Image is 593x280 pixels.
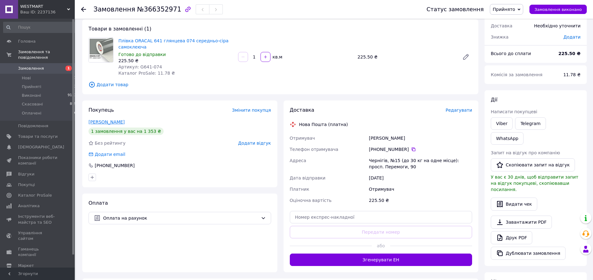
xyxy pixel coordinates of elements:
[369,146,472,152] div: [PHONE_NUMBER]
[563,72,581,77] span: 11.78 ₴
[94,151,126,157] div: Додати email
[491,72,543,77] span: Комісія за замовлення
[232,108,271,113] span: Змінити покупця
[118,71,175,76] span: Каталог ProSale: 11.78 ₴
[530,19,584,33] div: Необхідно уточнити
[491,35,509,40] span: Знижка
[290,211,472,223] input: Номер експрес-накладної
[491,158,575,171] button: Скопіювати запит на відгук
[238,141,271,146] span: Додати відгук
[290,147,338,152] span: Телефон отримувача
[558,51,581,56] b: 225.50 ₴
[88,107,114,113] span: Покупець
[290,107,314,113] span: Доставка
[491,109,537,114] span: Написати покупцеві
[368,155,473,172] div: Чернігів, №15 (до 30 кг на одне місце): просп. Перемоги, 90
[298,121,350,128] div: Нова Пошта (платна)
[491,97,497,103] span: Дії
[491,51,531,56] span: Всього до сплати
[70,101,76,107] span: 895
[18,49,75,60] span: Замовлення та повідомлення
[118,38,228,49] a: Плівка ORACAL 641 глянцева 074 середньо-сіра самоклеюча
[368,172,473,184] div: [DATE]
[18,246,58,258] span: Гаманець компанії
[88,200,108,206] span: Оплата
[89,38,113,62] img: Плівка ORACAL 641 глянцева 074 середньо-сіра самоклеюча
[22,93,41,98] span: Виконані
[20,9,75,15] div: Ваш ID: 2237136
[88,26,151,32] span: Товари в замовленні (1)
[18,171,34,177] span: Відгуки
[93,6,135,13] span: Замовлення
[22,101,43,107] span: Скасовані
[368,133,473,144] div: [PERSON_NAME]
[18,66,44,71] span: Замовлення
[22,75,31,81] span: Нові
[18,193,52,198] span: Каталог ProSale
[22,84,41,90] span: Прийняті
[88,128,164,135] div: 1 замовлення у вас на 1 353 ₴
[491,247,566,260] button: Дублювати замовлення
[18,123,48,129] span: Повідомлення
[491,198,537,211] button: Видати чек
[137,6,181,13] span: №366352971
[68,93,76,98] span: 9153
[534,7,582,12] span: Замовлення виконано
[491,216,552,229] a: Завантажити PDF
[491,23,512,28] span: Доставка
[290,158,306,163] span: Адреса
[18,144,64,150] span: [DEMOGRAPHIC_DATA]
[372,243,390,249] span: або
[74,84,76,90] span: 3
[95,141,126,146] span: Без рейтингу
[446,108,472,113] span: Редагувати
[74,110,76,116] span: 6
[18,203,40,209] span: Аналітика
[18,182,35,188] span: Покупці
[18,263,34,268] span: Маркет
[493,7,515,12] span: Прийнято
[290,198,332,203] span: Оціночна вартість
[88,119,125,124] a: [PERSON_NAME]
[290,175,326,180] span: Дата відправки
[491,117,513,130] a: Viber
[368,195,473,206] div: 225.50 ₴
[460,51,472,63] a: Редагувати
[65,66,72,71] span: 1
[491,150,560,155] span: Запит на відгук про компанію
[81,6,86,12] div: Повернутися назад
[22,110,41,116] span: Оплачені
[515,117,546,130] a: Telegram
[563,35,581,40] span: Додати
[94,162,135,169] div: [PHONE_NUMBER]
[18,155,58,166] span: Показники роботи компанії
[20,4,67,9] span: WESTMART
[103,215,258,222] span: Оплата на рахунок
[491,132,524,145] a: WhatsApp
[355,53,457,61] div: 225.50 ₴
[491,175,578,192] span: У вас є 30 днів, щоб відправити запит на відгук покупцеві, скопіювавши посилання.
[18,134,58,139] span: Товари та послуги
[18,230,58,241] span: Управління сайтом
[18,214,58,225] span: Інструменти веб-майстра та SEO
[271,54,283,60] div: кв.м
[3,22,77,33] input: Пошук
[290,136,315,141] span: Отримувач
[290,254,472,266] button: Згенерувати ЕН
[118,58,233,64] div: 225.50 ₴
[118,52,166,57] span: Готово до відправки
[491,231,532,244] a: Друк PDF
[88,151,126,157] div: Додати email
[18,39,36,44] span: Головна
[368,184,473,195] div: Отримувач
[74,75,76,81] span: 1
[118,64,162,69] span: Артикул: G641-074
[290,187,309,192] span: Платник
[529,5,587,14] button: Замовлення виконано
[427,6,484,12] div: Статус замовлення
[88,81,472,88] span: Додати товар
